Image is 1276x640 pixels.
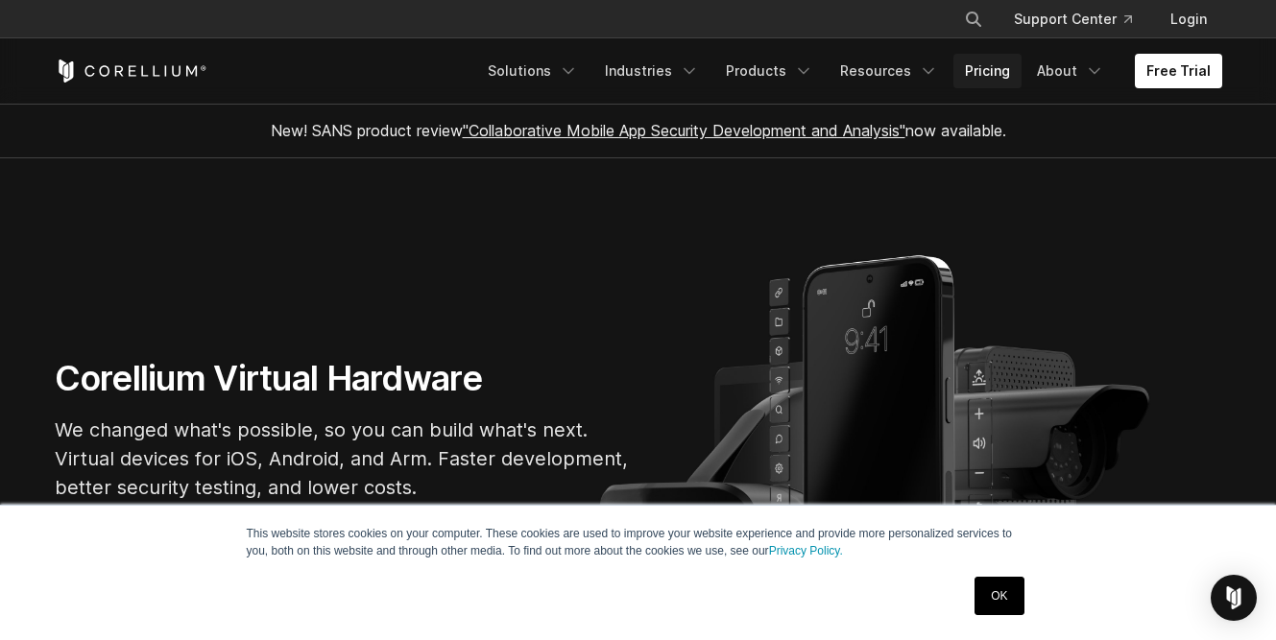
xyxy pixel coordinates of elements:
a: Products [714,54,825,88]
a: Privacy Policy. [769,544,843,557]
a: Pricing [953,54,1022,88]
div: Navigation Menu [476,54,1222,88]
a: Support Center [999,2,1147,36]
a: Solutions [476,54,590,88]
a: About [1025,54,1116,88]
a: Free Trial [1135,54,1222,88]
p: We changed what's possible, so you can build what's next. Virtual devices for iOS, Android, and A... [55,415,631,502]
div: Open Intercom Messenger [1211,575,1257,621]
a: Industries [593,54,710,88]
a: Resources [829,54,950,88]
span: New! SANS product review now available. [271,121,1006,140]
p: This website stores cookies on your computer. These cookies are used to improve your website expe... [247,525,1030,559]
a: Login [1155,2,1222,36]
a: OK [975,577,1023,615]
h1: Corellium Virtual Hardware [55,357,631,400]
a: "Collaborative Mobile App Security Development and Analysis" [463,121,905,140]
div: Navigation Menu [941,2,1222,36]
a: Corellium Home [55,59,207,83]
button: Search [956,2,991,36]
